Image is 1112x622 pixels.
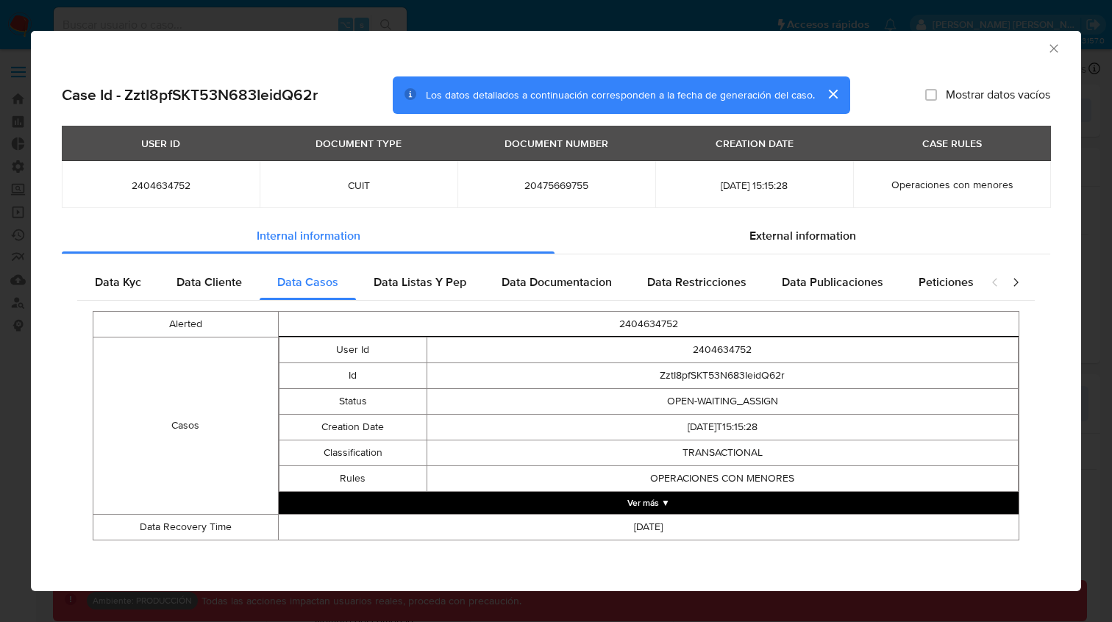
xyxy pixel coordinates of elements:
[279,465,427,491] td: Rules
[647,274,746,290] span: Data Restricciones
[427,362,1018,388] td: ZztI8pfSKT53N683IeidQ62r
[93,311,279,337] td: Alerted
[782,274,883,290] span: Data Publicaciones
[707,131,802,156] div: CREATION DATE
[95,274,141,290] span: Data Kyc
[673,179,835,192] span: [DATE] 15:15:28
[919,274,1043,290] span: Peticiones Secundarias
[31,31,1081,591] div: closure-recommendation-modal
[132,131,189,156] div: USER ID
[278,514,1019,540] td: [DATE]
[891,177,1013,192] span: Operaciones con menores
[749,227,856,244] span: External information
[426,87,815,102] span: Los datos detallados a continuación corresponden a la fecha de generación del caso.
[427,465,1018,491] td: OPERACIONES CON MENORES
[496,131,617,156] div: DOCUMENT NUMBER
[277,274,338,290] span: Data Casos
[279,440,427,465] td: Classification
[279,388,427,414] td: Status
[79,179,242,192] span: 2404634752
[815,76,850,112] button: cerrar
[427,414,1018,440] td: [DATE]T15:15:28
[177,274,242,290] span: Data Cliente
[93,514,279,540] td: Data Recovery Time
[475,179,638,192] span: 20475669755
[427,337,1018,362] td: 2404634752
[62,85,318,104] h2: Case Id - ZztI8pfSKT53N683IeidQ62r
[374,274,466,290] span: Data Listas Y Pep
[279,337,427,362] td: User Id
[93,337,279,514] td: Casos
[278,311,1019,337] td: 2404634752
[946,87,1050,102] span: Mostrar datos vacíos
[1047,41,1060,54] button: Cerrar ventana
[913,131,991,156] div: CASE RULES
[257,227,360,244] span: Internal information
[279,414,427,440] td: Creation Date
[307,131,410,156] div: DOCUMENT TYPE
[62,218,1050,254] div: Detailed info
[427,388,1018,414] td: OPEN-WAITING_ASSIGN
[279,492,1019,514] button: Expand array
[279,362,427,388] td: Id
[277,179,440,192] span: CUIT
[925,89,937,101] input: Mostrar datos vacíos
[502,274,612,290] span: Data Documentacion
[427,440,1018,465] td: TRANSACTIONAL
[77,265,976,300] div: Detailed internal info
